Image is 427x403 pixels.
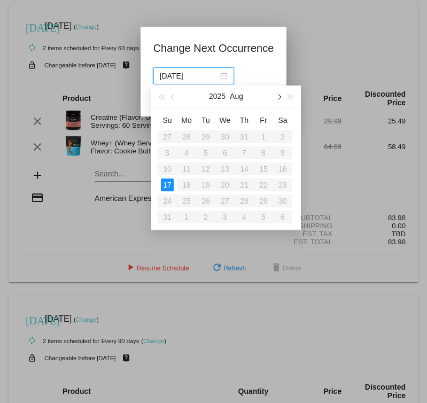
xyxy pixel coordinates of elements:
div: 17 [161,179,174,191]
button: Next year (Control + right) [285,86,297,107]
td: 8/17/2025 [158,177,177,193]
button: Last year (Control + left) [156,86,167,107]
th: Thu [235,112,254,129]
th: Sat [273,112,292,129]
h1: Change Next Occurrence [153,40,274,57]
th: Mon [177,112,196,129]
th: Tue [196,112,215,129]
input: Select date [160,70,218,82]
button: 2025 [209,86,226,107]
th: Sun [158,112,177,129]
button: Aug [230,86,243,107]
th: Fri [254,112,273,129]
button: Next month (PageDown) [273,86,284,107]
th: Wed [215,112,235,129]
button: Previous month (PageUp) [167,86,179,107]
